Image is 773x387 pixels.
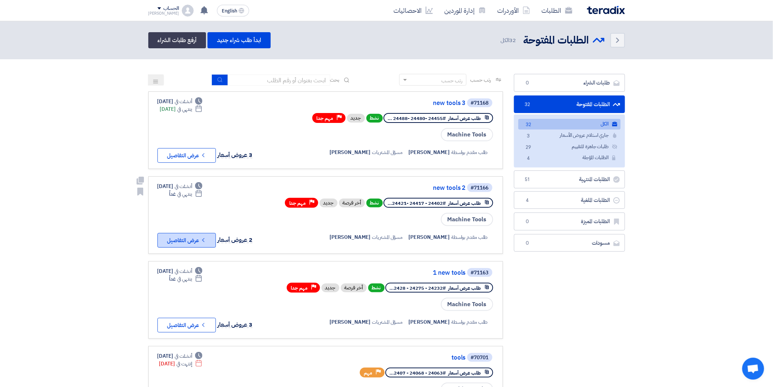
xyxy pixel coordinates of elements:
[536,2,578,19] a: الطلبات
[289,200,306,207] span: مهم جدا
[321,283,339,292] div: جديد
[471,101,489,106] div: #71168
[330,149,371,156] span: [PERSON_NAME]
[441,298,493,311] span: Machine Tools
[409,233,450,241] span: [PERSON_NAME]
[514,74,625,92] a: طلبات الشراء0
[388,2,439,19] a: الاحصائيات
[228,75,330,86] input: ابحث بعنوان أو رقم الطلب
[514,234,625,252] a: مسودات0
[372,318,403,326] span: مسؤل المشتريات
[169,190,202,198] div: غداً
[372,149,403,156] span: مسؤل المشتريات
[169,275,202,283] div: غداً
[347,114,365,123] div: جديد
[207,32,271,48] a: ابدأ طلب شراء جديد
[366,114,383,123] span: نشط
[339,199,365,207] div: أخر فرصة
[291,285,308,292] span: مهم جدا
[177,275,192,283] span: ينتهي في
[523,33,589,48] h2: الطلبات المفتوحة
[409,149,450,156] span: [PERSON_NAME]
[449,369,481,376] span: طلب عرض أسعار
[177,105,192,113] span: ينتهي في
[449,285,481,292] span: طلب عرض أسعار
[160,105,203,113] div: [DATE]
[175,98,192,105] span: أنشئت في
[524,121,533,129] span: 32
[175,352,192,360] span: أنشئت في
[439,2,492,19] a: إدارة الموردين
[320,100,466,106] a: new tools 3
[341,283,367,292] div: أخر فرصة
[176,360,192,368] span: إنتهت في
[523,240,532,247] span: 0
[218,236,253,244] span: 2 عروض أسعار
[390,369,446,376] span: #24063 - 24068 - 2407...
[148,11,179,15] div: [PERSON_NAME]
[163,5,179,12] div: الحساب
[514,191,625,209] a: الطلبات الملغية4
[451,233,488,241] span: طلب مقدم بواسطة
[175,183,192,190] span: أنشئت في
[320,185,466,191] a: new tools 2
[470,76,491,84] span: رتب حسب
[157,148,216,163] button: عرض التفاصيل
[492,2,536,19] a: الأوردرات
[330,76,340,84] span: بحث
[388,200,446,207] span: #24402 - 24417 -24421...
[523,197,532,204] span: 4
[368,283,385,292] span: نشط
[441,128,493,141] span: Machine Tools
[524,132,533,140] span: 3
[366,199,383,207] span: نشط
[320,354,466,361] a: tools
[514,170,625,188] a: الطلبات المنتهية51
[320,199,338,207] div: جديد
[320,270,466,276] a: 1 new tools
[330,318,371,326] span: [PERSON_NAME]
[157,267,203,275] div: [DATE]
[218,151,253,159] span: 3 عروض أسعار
[500,36,517,45] span: الكل
[148,32,206,48] a: أرفع طلبات الشراء
[177,190,192,198] span: ينتهي في
[510,36,516,44] span: 32
[587,6,625,14] img: Teradix logo
[471,270,489,275] div: #71163
[222,8,237,14] span: English
[518,142,621,152] a: طلبات جاهزة للتقييم
[449,200,481,207] span: طلب عرض أسعار
[523,101,532,108] span: 32
[523,79,532,87] span: 0
[441,213,493,226] span: Machine Tools
[518,119,621,129] a: الكل
[451,318,488,326] span: طلب مقدم بواسطة
[218,320,253,329] span: 3 عروض أسعار
[514,213,625,230] a: الطلبات المميزة0
[175,267,192,275] span: أنشئت في
[524,155,533,162] span: 4
[523,218,532,225] span: 0
[518,130,621,141] a: جاري استلام عروض الأسعار
[742,358,764,380] a: Open chat
[471,355,489,360] div: #70701
[364,369,373,376] span: مهم
[523,176,532,183] span: 51
[330,233,371,241] span: [PERSON_NAME]
[451,149,488,156] span: طلب مقدم بواسطة
[449,115,481,122] span: طلب عرض أسعار
[157,352,203,360] div: [DATE]
[217,5,249,16] button: English
[159,360,203,368] div: [DATE]
[514,95,625,113] a: الطلبات المفتوحة32
[518,153,621,163] a: الطلبات المؤجلة
[390,285,446,292] span: #24232 - 24275 - 2428...
[157,183,203,190] div: [DATE]
[388,115,446,122] span: #24455 -24480 -24488 ...
[157,233,216,248] button: عرض التفاصيل
[409,318,450,326] span: [PERSON_NAME]
[182,5,194,16] img: profile_test.png
[157,98,203,105] div: [DATE]
[157,318,216,332] button: عرض التفاصيل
